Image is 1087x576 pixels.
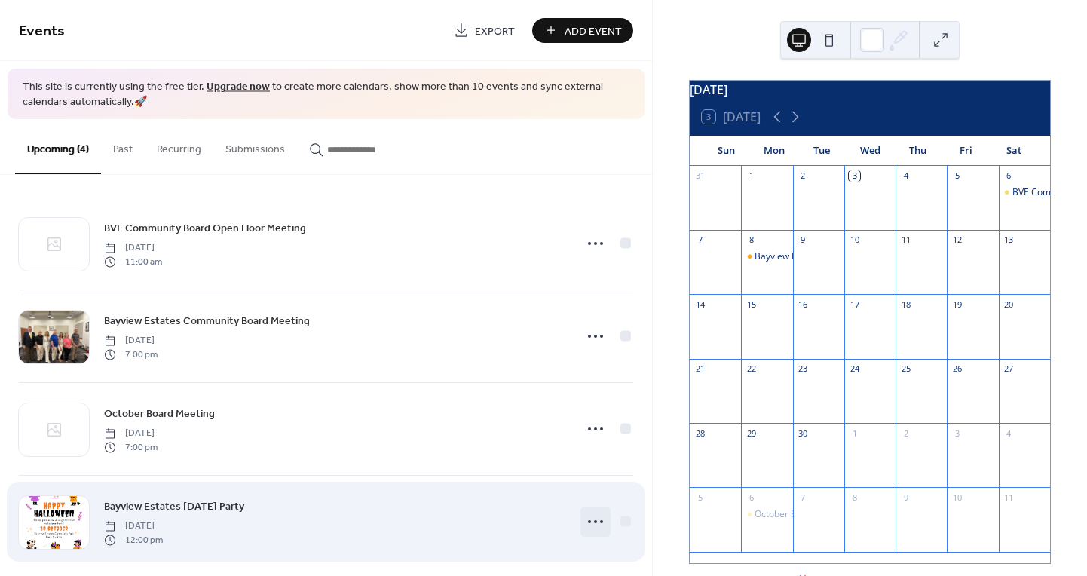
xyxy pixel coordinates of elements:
[104,334,158,348] span: [DATE]
[702,136,750,166] div: Sun
[101,119,145,173] button: Past
[951,492,963,503] div: 10
[475,23,515,39] span: Export
[951,234,963,246] div: 12
[532,18,633,43] button: Add Event
[104,241,162,255] span: [DATE]
[849,299,860,310] div: 17
[750,136,798,166] div: Mon
[746,299,757,310] div: 15
[900,234,911,246] div: 11
[849,170,860,182] div: 3
[104,314,310,329] span: Bayview Estates Community Board Meeting
[694,427,706,439] div: 28
[104,255,162,268] span: 11:00 am
[746,363,757,375] div: 22
[104,427,158,440] span: [DATE]
[694,170,706,182] div: 31
[104,405,215,422] a: October Board Meeting
[798,136,847,166] div: Tue
[694,234,706,246] div: 7
[1003,299,1015,310] div: 20
[900,427,911,439] div: 2
[755,508,853,521] div: October Board Meeting
[746,427,757,439] div: 29
[900,363,911,375] div: 25
[442,18,526,43] a: Export
[104,406,215,422] span: October Board Meeting
[104,348,158,361] span: 7:00 pm
[990,136,1038,166] div: Sat
[798,363,809,375] div: 23
[741,250,792,263] div: Bayview Estates Community Board Meeting
[741,508,792,521] div: October Board Meeting
[1003,427,1015,439] div: 4
[746,170,757,182] div: 1
[694,299,706,310] div: 14
[694,363,706,375] div: 21
[951,363,963,375] div: 26
[849,492,860,503] div: 8
[900,492,911,503] div: 9
[1003,170,1015,182] div: 6
[849,363,860,375] div: 24
[213,119,297,173] button: Submissions
[951,170,963,182] div: 5
[104,533,163,547] span: 12:00 pm
[999,186,1050,199] div: BVE Community Board Open Floor Meeting
[694,492,706,503] div: 5
[23,80,629,109] span: This site is currently using the free tier. to create more calendars, show more than 10 events an...
[746,492,757,503] div: 6
[104,312,310,329] a: Bayview Estates Community Board Meeting
[900,170,911,182] div: 4
[942,136,991,166] div: Fri
[15,119,101,174] button: Upcoming (4)
[798,234,809,246] div: 9
[951,299,963,310] div: 19
[900,299,911,310] div: 18
[846,136,894,166] div: Wed
[104,221,306,237] span: BVE Community Board Open Floor Meeting
[19,17,65,46] span: Events
[798,492,809,503] div: 7
[104,219,306,237] a: BVE Community Board Open Floor Meeting
[755,250,938,263] div: Bayview Estates Community Board Meeting
[849,427,860,439] div: 1
[1003,234,1015,246] div: 13
[894,136,942,166] div: Thu
[207,77,270,97] a: Upgrade now
[104,440,158,454] span: 7:00 pm
[104,499,244,515] span: Bayview Estates [DATE] Party
[746,234,757,246] div: 8
[104,498,244,515] a: Bayview Estates [DATE] Party
[849,234,860,246] div: 10
[1003,492,1015,503] div: 11
[145,119,213,173] button: Recurring
[690,81,1050,99] div: [DATE]
[798,299,809,310] div: 16
[104,519,163,533] span: [DATE]
[951,427,963,439] div: 3
[798,170,809,182] div: 2
[798,427,809,439] div: 30
[565,23,622,39] span: Add Event
[1003,363,1015,375] div: 27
